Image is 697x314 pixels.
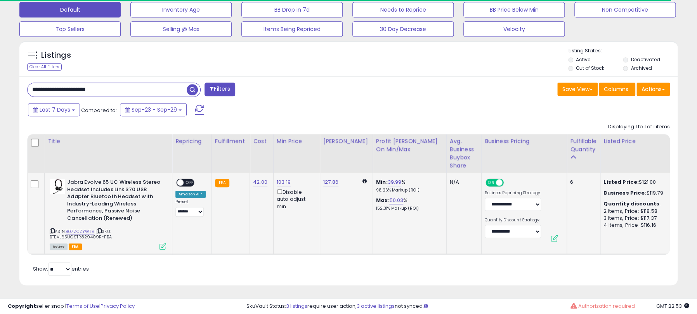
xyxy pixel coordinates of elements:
[241,21,343,37] button: Items Being Repriced
[636,83,670,96] button: Actions
[656,302,689,310] span: 2025-10-7 22:53 GMT
[387,178,401,186] a: 39.99
[19,21,121,37] button: Top Sellers
[323,137,369,145] div: [PERSON_NAME]
[66,302,99,310] a: Terms of Use
[557,83,598,96] button: Save View
[631,56,660,63] label: Deactivated
[241,2,343,17] button: BB Drop in 7d
[50,228,112,240] span: | SKU: BTEVL65UCSTR829409R-FBA
[130,2,232,17] button: Inventory Age
[376,197,390,204] b: Max:
[603,200,668,207] div: :
[132,106,177,114] span: Sep-23 - Sep-29
[608,123,670,131] div: Displaying 1 to 1 of 1 items
[603,222,668,229] div: 4 Items, Price: $116.16
[376,188,440,193] p: 98.26% Markup (ROI)
[120,103,187,116] button: Sep-23 - Sep-29
[253,178,267,186] a: 42.00
[253,137,270,145] div: Cost
[376,179,440,193] div: %
[450,137,478,170] div: Avg. Business Buybox Share
[8,303,135,310] div: seller snap | |
[27,63,62,71] div: Clear All Filters
[568,47,678,55] p: Listing States:
[376,137,443,154] div: Profit [PERSON_NAME] on Min/Max
[69,243,82,250] span: FBA
[277,188,314,210] div: Disable auto adjust min
[67,179,161,224] b: Jabra Evolve 65 UC Wireless Stereo Headset Includes Link 370 USB Adapter Bluetooth Headset with I...
[376,178,388,186] b: Min:
[599,83,635,96] button: Columns
[277,137,317,145] div: Min Price
[205,83,235,96] button: Filters
[463,21,565,37] button: Velocity
[570,137,597,154] div: Fulfillable Quantity
[352,21,454,37] button: 30 Day Decrease
[373,134,446,173] th: The percentage added to the cost of goods (COGS) that forms the calculator for Min & Max prices.
[175,191,206,198] div: Amazon AI *
[41,50,71,61] h5: Listings
[503,179,515,186] span: OFF
[357,302,395,310] a: 3 active listings
[28,103,80,116] button: Last 7 Days
[40,106,70,114] span: Last 7 Days
[81,107,117,114] span: Compared to:
[603,208,668,215] div: 2 Items, Price: $118.58
[389,197,403,204] a: 50.03
[66,228,94,235] a: B07ZCZYWTV
[352,2,454,17] button: Needs to Reprice
[485,217,541,223] label: Quantity Discount Strategy:
[570,179,594,186] div: 6
[376,197,440,211] div: %
[101,302,135,310] a: Privacy Policy
[631,65,652,71] label: Archived
[323,178,338,186] a: 127.86
[485,190,541,196] label: Business Repricing Strategy:
[130,21,232,37] button: Selling @ Max
[603,200,659,207] b: Quantity discounts
[463,2,565,17] button: BB Price Below Min
[246,303,689,310] div: SkuVault Status: require user action, not synced.
[603,189,646,197] b: Business Price:
[277,178,291,186] a: 103.19
[603,190,668,197] div: $119.79
[286,302,307,310] a: 3 listings
[48,137,169,145] div: Title
[486,179,496,186] span: ON
[50,179,65,194] img: 41wbjxMJfAL._SL40_.jpg
[485,137,563,145] div: Business Pricing
[574,2,676,17] button: Non Competitive
[50,179,166,249] div: ASIN:
[576,56,590,63] label: Active
[604,85,628,93] span: Columns
[603,179,668,186] div: $121.00
[175,137,208,145] div: Repricing
[8,302,36,310] strong: Copyright
[184,179,196,186] span: OFF
[603,137,671,145] div: Listed Price
[576,65,604,71] label: Out of Stock
[175,199,206,217] div: Preset:
[19,2,121,17] button: Default
[603,215,668,222] div: 3 Items, Price: $117.37
[450,179,475,186] div: N/A
[578,302,635,310] span: Authorization required
[215,137,246,145] div: Fulfillment
[33,265,89,273] span: Show: entries
[50,243,68,250] span: All listings currently available for purchase on Amazon
[603,178,639,186] b: Listed Price:
[215,179,229,187] small: FBA
[376,206,440,211] p: 152.31% Markup (ROI)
